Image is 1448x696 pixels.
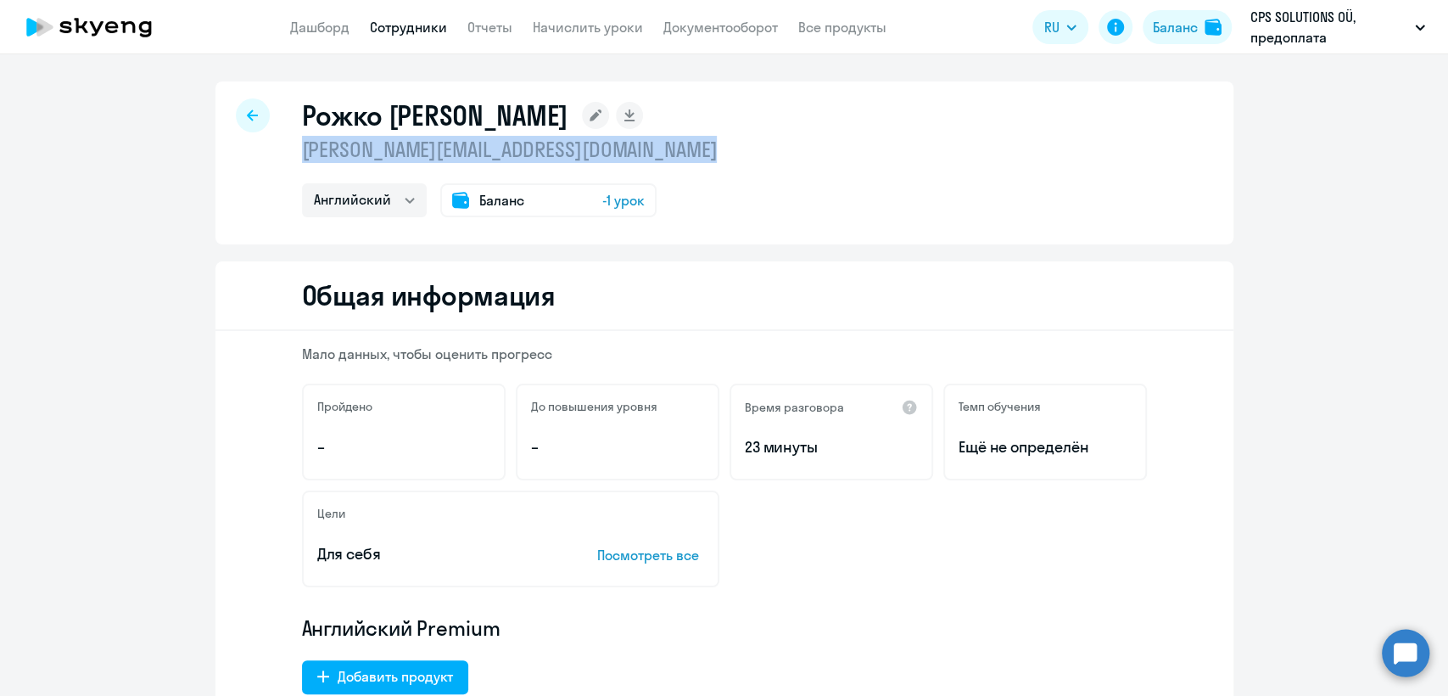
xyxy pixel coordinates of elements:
a: Сотрудники [370,19,447,36]
button: Добавить продукт [302,660,468,694]
span: Английский Premium [302,615,500,642]
button: CPS SOLUTIONS OÜ, предоплата [1242,7,1434,48]
p: – [317,436,490,458]
h5: Время разговора [745,400,844,415]
h5: До повышения уровня [531,399,657,414]
h5: Темп обучения [959,399,1041,414]
p: CPS SOLUTIONS OÜ, предоплата [1250,7,1408,48]
h5: Пройдено [317,399,372,414]
h5: Цели [317,506,345,521]
p: Мало данных, чтобы оценить прогресс [302,345,1147,363]
span: Ещё не определён [959,436,1132,458]
div: Добавить продукт [338,666,453,687]
a: Дашборд [290,19,349,36]
a: Отчеты [467,19,512,36]
p: Посмотреть все [597,545,704,565]
a: Все продукты [798,19,886,36]
div: Баланс [1153,17,1198,37]
p: 23 минуты [745,436,918,458]
button: Балансbalance [1143,10,1232,44]
span: Баланс [479,190,524,210]
button: RU [1032,10,1088,44]
h2: Общая информация [302,278,556,312]
p: [PERSON_NAME][EMAIL_ADDRESS][DOMAIN_NAME] [302,136,718,163]
img: balance [1205,19,1222,36]
span: RU [1044,17,1059,37]
a: Начислить уроки [533,19,643,36]
a: Документооборот [663,19,778,36]
p: – [531,436,704,458]
span: -1 урок [602,190,645,210]
h1: Рожко [PERSON_NAME] [302,98,568,132]
p: Для себя [317,543,545,565]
